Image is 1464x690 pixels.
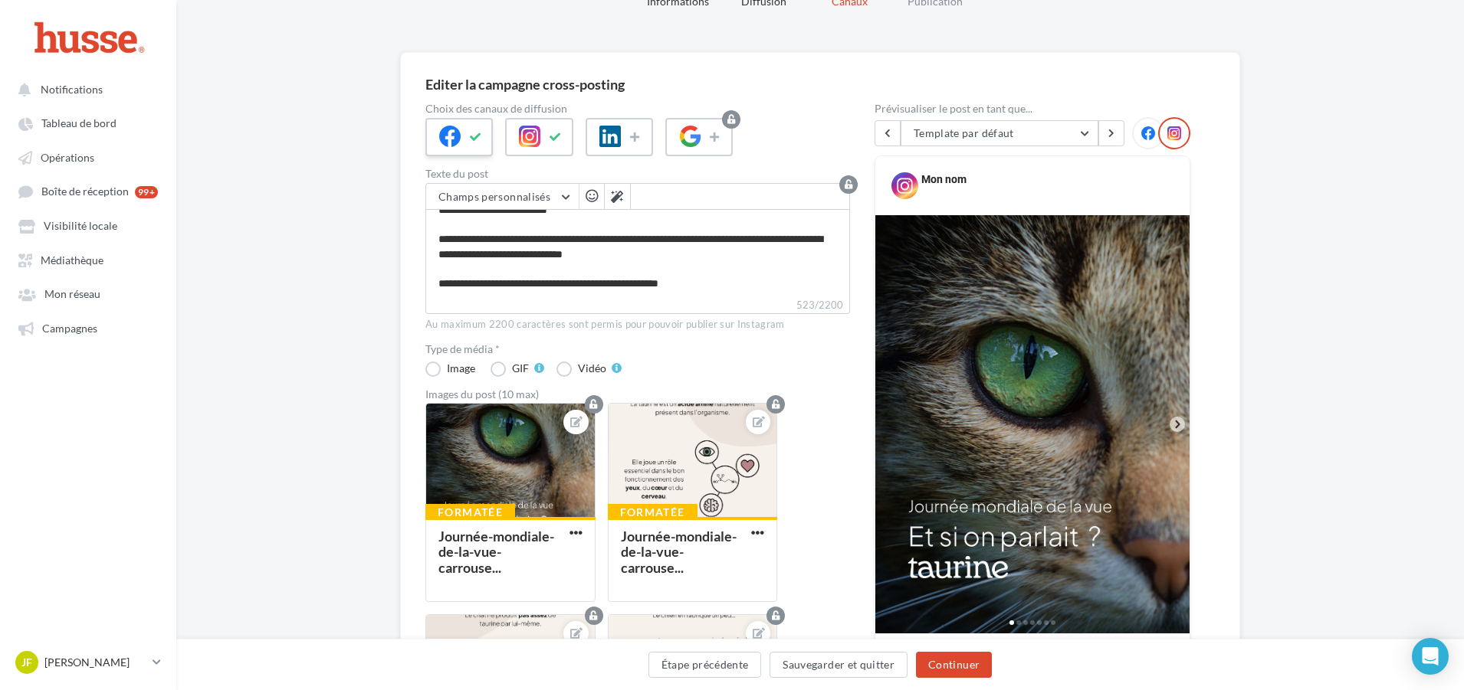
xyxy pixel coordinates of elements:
div: Prévisualiser le post en tant que... [875,103,1190,114]
div: Au maximum 2200 caractères sont permis pour pouvoir publier sur Instagram [425,318,850,332]
a: Campagnes [9,314,167,342]
p: [PERSON_NAME] [44,655,146,670]
span: Opérations [41,151,94,164]
div: Open Intercom Messenger [1412,638,1449,675]
a: Opérations [9,143,167,171]
span: Campagnes [42,322,97,335]
label: 523/2200 [425,297,850,314]
span: Mon réseau [44,288,100,301]
span: Médiathèque [41,253,103,267]
div: Journée-mondiale-de-la-vue-carrouse... [621,528,737,576]
span: Champs personnalisés [438,190,550,203]
a: Médiathèque [9,246,167,273]
label: Type de média * [425,344,850,355]
div: 99+ [135,186,158,198]
label: Choix des canaux de diffusion [425,103,850,114]
button: Champs personnalisés [426,184,579,210]
div: Formatée [608,504,698,521]
label: Texte du post [425,168,850,179]
button: Notifications [9,75,161,103]
span: Template par défaut [914,126,1014,139]
button: Continuer [916,652,992,678]
div: Journée-mondiale-de-la-vue-carrouse... [438,528,554,576]
span: Tableau de bord [41,117,117,130]
div: Image [447,363,475,374]
a: Mon réseau [9,280,167,307]
div: Vidéo [578,363,606,374]
div: Formatée [425,504,515,521]
div: Editer la campagne cross-posting [425,77,1215,91]
a: Boîte de réception 99+ [9,177,167,205]
span: Notifications [41,83,103,96]
button: Template par défaut [901,120,1098,146]
a: Tableau de bord [9,109,167,136]
div: GIF [512,363,529,374]
button: Étape précédente [648,652,762,678]
button: Sauvegarder et quitter [770,652,908,678]
span: JF [21,655,32,670]
span: Boîte de réception [41,185,129,198]
a: JF [PERSON_NAME] [12,648,164,677]
div: Mon nom [921,172,967,187]
span: Visibilité locale [44,220,117,233]
div: Images du post (10 max) [425,389,850,400]
a: Visibilité locale [9,211,167,239]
